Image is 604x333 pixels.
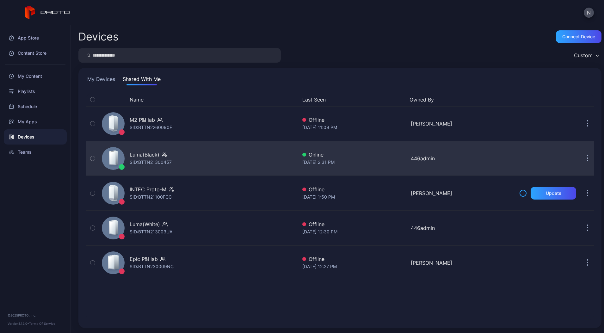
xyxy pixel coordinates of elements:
div: [DATE] 2:31 PM [302,158,406,166]
div: Online [302,151,406,158]
div: Options [581,96,594,103]
a: Schedule [4,99,67,114]
div: INTEC Proto-M [130,186,166,193]
div: M2 P&I lab [130,116,155,124]
button: My Devices [86,75,116,85]
div: Connect device [562,34,595,39]
button: Name [130,96,144,103]
div: [PERSON_NAME] [411,259,514,267]
button: Connect device [556,30,601,43]
a: My Apps [4,114,67,129]
div: Offline [302,186,406,193]
button: Update [531,187,576,200]
a: Content Store [4,46,67,61]
div: [DATE] 12:27 PM [302,263,406,270]
div: SID: BTTN213003UA [130,228,172,236]
a: Playlists [4,84,67,99]
div: 446admin [411,224,514,232]
button: Custom [571,48,601,63]
div: [DATE] 11:09 PM [302,124,406,131]
div: Luma(White) [130,220,160,228]
div: Offline [302,116,406,124]
div: SID: BTTN21300457 [130,158,172,166]
button: N [584,8,594,18]
div: © 2025 PROTO, Inc. [8,313,63,318]
div: Custom [574,52,593,59]
div: [DATE] 12:30 PM [302,228,406,236]
button: Owned By [410,96,512,103]
a: Devices [4,129,67,145]
div: SID: BTTN21100FCC [130,193,172,201]
div: [DATE] 1:50 PM [302,193,406,201]
div: Epic P&I lab [130,255,158,263]
div: 446admin [411,155,514,162]
div: Luma(Black) [130,151,159,158]
div: [PERSON_NAME] [411,189,514,197]
button: Last Seen [302,96,404,103]
div: [PERSON_NAME] [411,120,514,127]
div: Update Device [517,96,574,103]
div: Offline [302,255,406,263]
div: SID: BTTN2260090F [130,124,172,131]
h2: Devices [78,31,119,42]
button: Shared With Me [121,75,162,85]
a: Teams [4,145,67,160]
div: Offline [302,220,406,228]
a: Terms Of Service [29,322,55,325]
a: App Store [4,30,67,46]
span: Version 1.12.0 • [8,322,29,325]
a: My Content [4,69,67,84]
div: Update [546,191,561,196]
div: SID: BTTN230009NC [130,263,174,270]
